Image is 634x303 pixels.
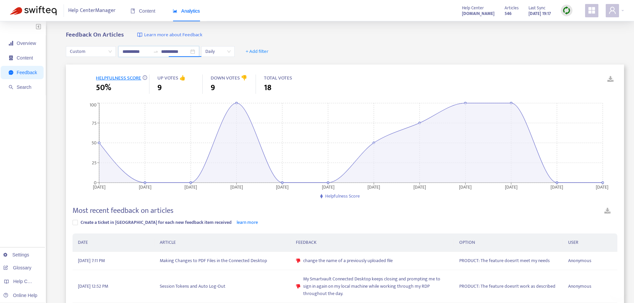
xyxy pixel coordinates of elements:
[368,183,380,191] tspan: [DATE]
[528,10,551,17] strong: [DATE] 19:17
[264,74,292,82] span: TOTAL VOTES
[92,119,97,127] tspan: 75
[96,74,141,82] span: HELPFULNESS SCORE
[78,257,105,264] span: [DATE] 7:11 PM
[3,293,37,298] a: Online Help
[211,82,215,94] span: 9
[154,270,291,303] td: Session Tokens and Auto Log-Out
[9,56,13,60] span: container
[3,252,29,257] a: Settings
[325,192,360,200] span: Helpfulness Score
[459,283,555,290] span: PRODUCT: The feature doesn't work as described
[237,219,258,226] a: learn more
[9,85,13,89] span: search
[154,252,291,270] td: Making Changes to PDF Files in the Connected Desktop
[17,55,33,61] span: Content
[17,70,37,75] span: Feedback
[568,283,591,290] span: Anonymous
[276,183,289,191] tspan: [DATE]
[607,276,629,298] iframe: Button to launch messaging window
[505,183,518,191] tspan: [DATE]
[296,258,301,263] span: dislike
[157,82,162,94] span: 9
[505,10,512,17] strong: 546
[153,49,158,54] span: swap-right
[562,6,571,15] img: sync.dc5367851b00ba804db3.png
[322,183,334,191] tspan: [DATE]
[130,8,155,14] span: Content
[291,233,454,252] th: FEEDBACK
[68,4,115,17] span: Help Center Manager
[3,265,31,270] a: Glossary
[173,9,177,13] span: area-chart
[205,47,231,57] span: Daily
[137,31,202,39] a: Learn more about Feedback
[303,257,393,264] span: change the name of a previously uploaded file
[78,283,108,290] span: [DATE] 12:52 PM
[459,257,550,264] span: PRODUCT: The feature doesn't meet my needs
[563,233,617,252] th: USER
[73,233,154,252] th: DATE
[157,74,186,82] span: UP VOTES 👍
[70,47,112,57] span: Custom
[505,4,519,12] span: Articles
[246,48,269,56] span: + Add filter
[92,159,97,167] tspan: 25
[94,179,97,186] tspan: 0
[528,4,545,12] span: Last Sync
[144,31,202,39] span: Learn more about Feedback
[153,49,158,54] span: to
[9,70,13,75] span: message
[230,183,243,191] tspan: [DATE]
[17,41,36,46] span: Overview
[264,82,271,94] span: 18
[185,183,197,191] tspan: [DATE]
[296,284,301,289] span: dislike
[17,84,31,90] span: Search
[568,257,591,264] span: Anonymous
[588,6,596,14] span: appstore
[154,233,291,252] th: ARTICLE
[137,32,142,38] img: image-link
[13,279,41,284] span: Help Centers
[608,6,616,14] span: user
[462,10,495,17] a: [DOMAIN_NAME]
[551,183,563,191] tspan: [DATE]
[73,206,173,215] h4: Most recent feedback on articles
[92,139,97,147] tspan: 50
[130,9,135,13] span: book
[10,6,57,15] img: Swifteq
[93,183,106,191] tspan: [DATE]
[81,219,232,226] span: Create a ticket in [GEOGRAPHIC_DATA] for each new feedback item received
[9,41,13,46] span: signal
[139,183,151,191] tspan: [DATE]
[459,183,472,191] tspan: [DATE]
[66,30,124,40] b: Feedback On Articles
[454,233,563,252] th: OPTION
[462,4,484,12] span: Help Center
[241,46,274,57] button: + Add filter
[413,183,426,191] tspan: [DATE]
[90,101,97,109] tspan: 100
[173,8,200,14] span: Analytics
[596,183,609,191] tspan: [DATE]
[96,82,111,94] span: 50%
[303,275,449,297] span: My Smartvault Connected Desktop keeps closing and prompting me to sign in again on my local machi...
[211,74,247,82] span: DOWN VOTES 👎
